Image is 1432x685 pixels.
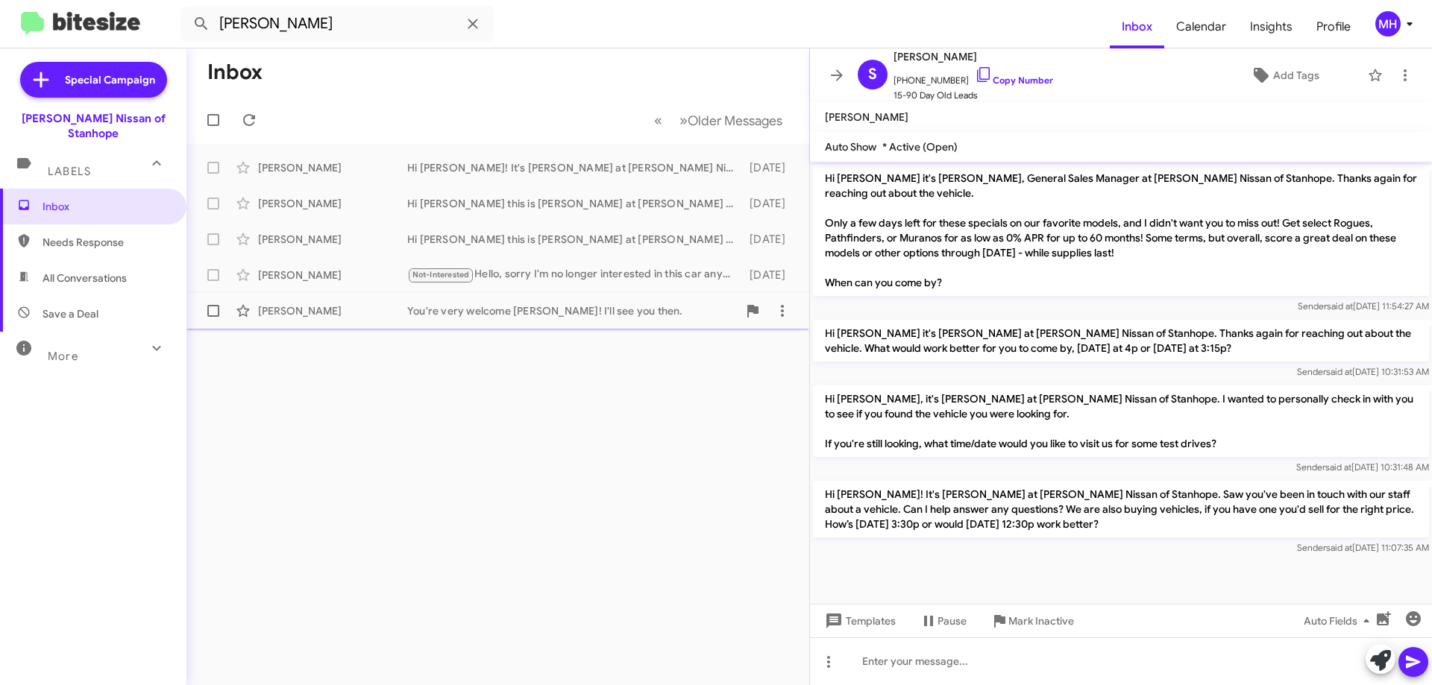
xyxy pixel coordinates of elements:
a: Calendar [1164,5,1238,48]
span: Auto Fields [1304,607,1375,634]
span: All Conversations [43,271,127,285]
div: [PERSON_NAME] [258,268,407,282]
p: Hi [PERSON_NAME]! It's [PERSON_NAME] at [PERSON_NAME] Nissan of Stanhope. Saw you've been in touc... [813,481,1429,537]
button: Templates [810,607,908,634]
span: [PHONE_NUMBER] [894,66,1053,88]
div: [DATE] [742,160,797,175]
span: said at [1327,300,1353,312]
a: Insights [1238,5,1304,48]
button: Pause [908,607,979,634]
span: Labels [48,165,91,178]
button: Auto Fields [1292,607,1387,634]
a: Profile [1304,5,1363,48]
span: said at [1325,461,1351,473]
h1: Inbox [207,60,263,84]
div: [PERSON_NAME] [258,196,407,211]
p: Hi [PERSON_NAME], it's [PERSON_NAME] at [PERSON_NAME] Nissan of Stanhope. I wanted to personally ... [813,385,1429,457]
div: [DATE] [742,268,797,282]
a: Copy Number [975,75,1053,86]
div: Hi [PERSON_NAME]! It's [PERSON_NAME] at [PERSON_NAME] Nissan of Stanhope. Saw you've been in touc... [407,160,742,175]
nav: Page navigation example [646,105,791,136]
div: [DATE] [742,196,797,211]
div: [PERSON_NAME] [258,160,407,175]
span: Templates [822,607,896,634]
span: Auto Show [825,140,876,154]
span: Save a Deal [43,306,98,321]
button: MH [1363,11,1416,37]
div: [PERSON_NAME] [258,232,407,247]
span: Mark Inactive [1008,607,1074,634]
button: Next [671,105,791,136]
div: MH [1375,11,1401,37]
span: Inbox [43,199,169,214]
span: * Active (Open) [882,140,958,154]
span: Older Messages [688,113,782,129]
span: Sender [DATE] 10:31:48 AM [1296,461,1429,473]
span: Needs Response [43,235,169,250]
span: said at [1326,366,1352,377]
span: said at [1326,542,1352,553]
span: Sender [DATE] 11:07:35 AM [1297,542,1429,553]
span: S [868,63,877,86]
span: Sender [DATE] 10:31:53 AM [1297,366,1429,377]
a: Special Campaign [20,62,167,98]
span: Not-Interested [412,270,470,280]
div: You're very welcome [PERSON_NAME]! I'll see you then. [407,303,738,318]
div: [PERSON_NAME] [258,303,407,318]
span: More [48,350,78,363]
span: [PERSON_NAME] [894,48,1053,66]
p: Hi [PERSON_NAME] it's [PERSON_NAME], General Sales Manager at [PERSON_NAME] Nissan of Stanhope. T... [813,165,1429,296]
button: Add Tags [1208,62,1360,89]
div: Hi [PERSON_NAME] this is [PERSON_NAME] at [PERSON_NAME] Nissan of Stanhope. I saw you've been in ... [407,232,742,247]
span: Pause [938,607,967,634]
span: [PERSON_NAME] [825,110,908,124]
span: Sender [DATE] 11:54:27 AM [1298,300,1429,312]
button: Mark Inactive [979,607,1086,634]
span: « [654,111,662,130]
span: Add Tags [1273,62,1319,89]
a: Inbox [1110,5,1164,48]
span: 15-90 Day Old Leads [894,88,1053,103]
input: Search [180,6,494,42]
span: » [679,111,688,130]
div: [DATE] [742,232,797,247]
button: Previous [645,105,671,136]
p: Hi [PERSON_NAME] it's [PERSON_NAME] at [PERSON_NAME] Nissan of Stanhope. Thanks again for reachin... [813,320,1429,362]
div: Hi [PERSON_NAME] this is [PERSON_NAME] at [PERSON_NAME] Nissan of Stanhope. In case you're in the... [407,196,742,211]
span: Special Campaign [65,72,155,87]
div: Hello, sorry I'm no longer interested in this car anymore. Thank you. [407,266,742,283]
